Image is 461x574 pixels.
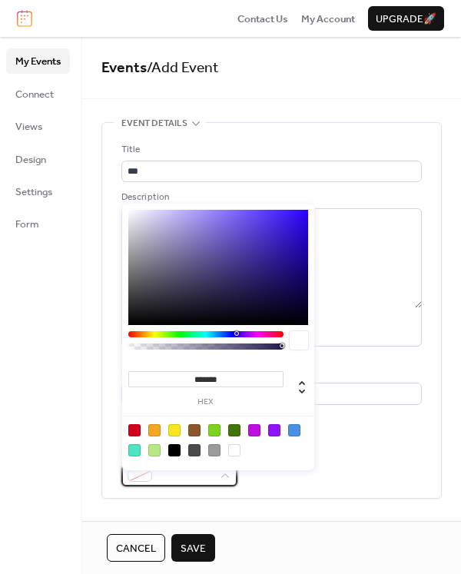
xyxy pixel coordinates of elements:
[17,10,32,27] img: logo
[288,424,300,436] div: #4A90E2
[128,398,284,406] label: hex
[171,534,215,562] button: Save
[121,142,419,158] div: Title
[15,152,46,168] span: Design
[128,424,141,436] div: #D0021B
[6,48,70,73] a: My Events
[368,6,444,31] button: Upgrade🚀
[15,87,54,102] span: Connect
[228,444,240,456] div: #FFFFFF
[188,444,201,456] div: #4A4A4A
[237,11,288,26] a: Contact Us
[6,114,70,138] a: Views
[181,541,206,556] span: Save
[168,444,181,456] div: #000000
[208,424,221,436] div: #7ED321
[148,424,161,436] div: #F5A623
[376,12,436,27] span: Upgrade 🚀
[121,190,419,205] div: Description
[268,424,280,436] div: #9013FE
[228,424,240,436] div: #417505
[188,424,201,436] div: #8B572A
[6,211,70,236] a: Form
[121,116,187,131] span: Event details
[208,444,221,456] div: #9B9B9B
[116,541,156,556] span: Cancel
[301,11,355,26] a: My Account
[6,81,70,106] a: Connect
[121,517,187,533] span: Date and time
[168,424,181,436] div: #F8E71C
[237,12,288,27] span: Contact Us
[15,119,42,134] span: Views
[248,424,260,436] div: #BD10E0
[15,217,39,232] span: Form
[15,184,52,200] span: Settings
[148,444,161,456] div: #B8E986
[301,12,355,27] span: My Account
[101,54,147,82] a: Events
[6,179,70,204] a: Settings
[107,534,165,562] button: Cancel
[6,147,70,171] a: Design
[147,54,219,82] span: / Add Event
[15,54,61,69] span: My Events
[128,444,141,456] div: #50E3C2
